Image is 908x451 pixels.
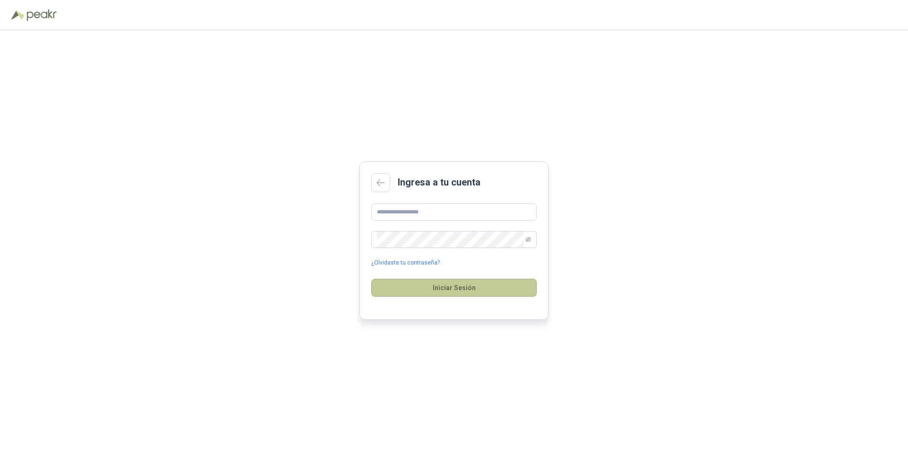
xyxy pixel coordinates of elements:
button: Iniciar Sesión [371,279,537,297]
h2: Ingresa a tu cuenta [398,175,480,190]
img: Logo [11,10,25,20]
img: Peakr [26,9,57,21]
span: eye-invisible [525,237,531,242]
a: ¿Olvidaste tu contraseña? [371,258,440,267]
